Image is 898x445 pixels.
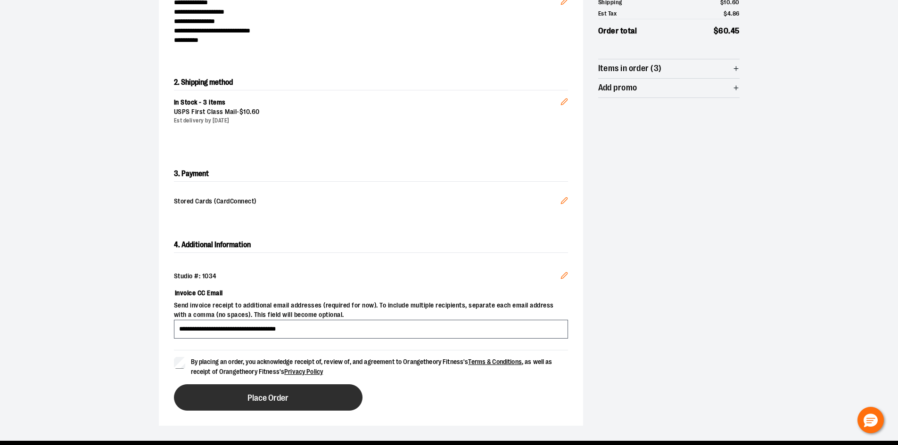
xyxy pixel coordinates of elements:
div: USPS First Class Mail - [174,107,560,117]
input: By placing an order, you acknowledge receipt of, review of, and agreement to Orangetheory Fitness... [174,357,185,368]
span: . [250,108,252,115]
span: Add promo [598,83,637,92]
div: In Stock - 3 items [174,98,560,107]
h2: 4. Additional Information [174,237,568,253]
span: 4 [727,10,731,17]
button: Edit [553,83,576,116]
span: 60 [252,108,260,115]
span: 86 [733,10,740,17]
button: Place Order [174,384,362,411]
a: Terms & Conditions [468,358,522,365]
button: Edit [553,189,576,215]
h2: 3. Payment [174,166,568,182]
span: 45 [731,26,740,35]
span: Send invoice receipt to additional email addresses (required for now). To include multiple recipi... [174,301,568,320]
span: Order total [598,25,637,37]
label: Invoice CC Email [174,285,568,301]
a: Privacy Policy [284,368,323,375]
button: Hello, have a question? Let’s chat. [857,407,884,433]
span: $ [239,108,244,115]
span: Items in order (3) [598,64,662,73]
h2: 2. Shipping method [174,75,568,90]
button: Items in order (3) [598,59,740,78]
span: 60 [718,26,728,35]
span: Stored Cards (CardConnect) [174,197,560,207]
button: Edit [553,264,576,290]
span: Est Tax [598,9,617,18]
span: . [728,26,731,35]
div: Est delivery by [DATE] [174,117,560,125]
span: . [731,10,733,17]
span: Place Order [247,394,288,403]
span: 10 [243,108,250,115]
button: Add promo [598,79,740,97]
div: Studio #: 1034 [174,272,568,281]
span: By placing an order, you acknowledge receipt of, review of, and agreement to Orangetheory Fitness... [191,358,552,375]
span: $ [714,26,719,35]
span: $ [724,10,727,17]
